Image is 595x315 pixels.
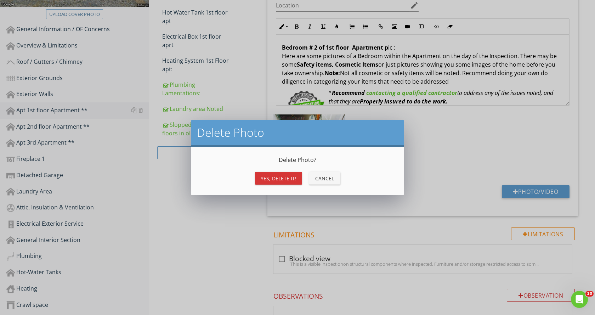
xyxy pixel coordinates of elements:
button: Cancel [309,172,340,185]
h2: Delete Photo [197,125,398,140]
button: Yes, Delete it! [255,172,302,185]
span: 10 [585,291,594,297]
p: Delete Photo ? [200,156,395,164]
iframe: Intercom live chat [571,291,588,308]
div: Cancel [315,175,335,182]
div: Yes, Delete it! [261,175,296,182]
